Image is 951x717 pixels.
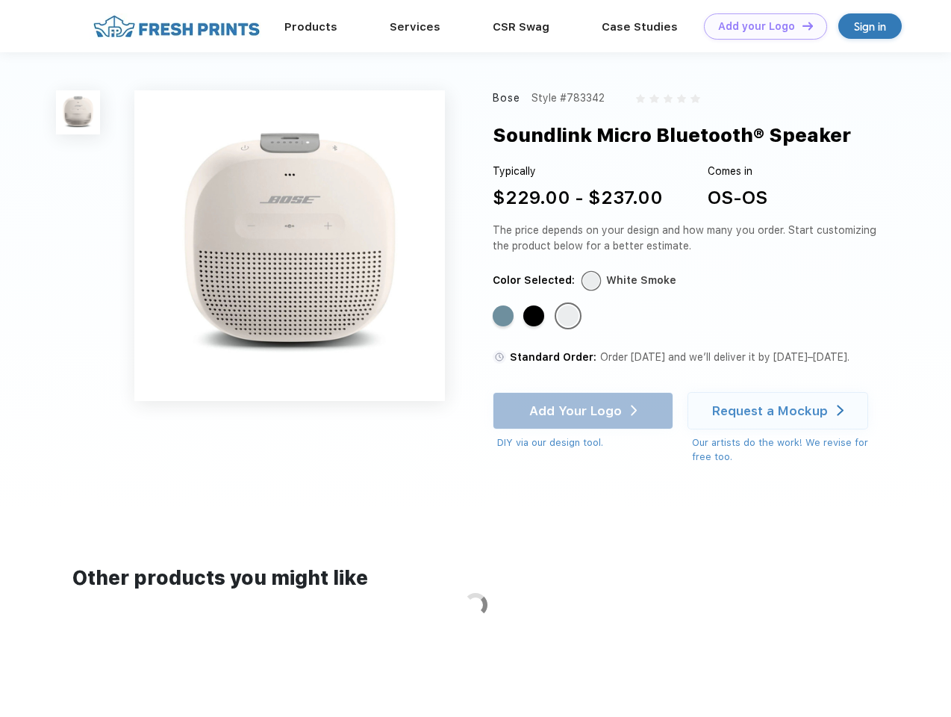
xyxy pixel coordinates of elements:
[606,273,676,288] div: White Smoke
[854,18,886,35] div: Sign in
[493,184,663,211] div: $229.00 - $237.00
[493,273,575,288] div: Color Selected:
[558,305,579,326] div: White Smoke
[837,405,844,416] img: white arrow
[510,351,596,363] span: Standard Order:
[692,435,882,465] div: Our artists do the work! We revise for free too.
[89,13,264,40] img: fo%20logo%202.webp
[802,22,813,30] img: DT
[664,94,673,103] img: gray_star.svg
[677,94,686,103] img: gray_star.svg
[708,164,767,179] div: Comes in
[72,564,878,593] div: Other products you might like
[284,20,337,34] a: Products
[712,403,828,418] div: Request a Mockup
[531,90,605,106] div: Style #783342
[493,350,506,364] img: standard order
[493,20,549,34] a: CSR Swag
[600,351,849,363] span: Order [DATE] and we’ll deliver it by [DATE]–[DATE].
[493,90,521,106] div: Bose
[636,94,645,103] img: gray_star.svg
[649,94,658,103] img: gray_star.svg
[690,94,699,103] img: gray_star.svg
[718,20,795,33] div: Add your Logo
[497,435,673,450] div: DIY via our design tool.
[390,20,440,34] a: Services
[493,305,514,326] div: Stone Blue
[838,13,902,39] a: Sign in
[134,90,445,401] img: func=resize&h=640
[708,184,767,211] div: OS-OS
[493,164,663,179] div: Typically
[493,121,851,149] div: Soundlink Micro Bluetooth® Speaker
[56,90,100,134] img: func=resize&h=100
[523,305,544,326] div: Black
[493,223,882,254] div: The price depends on your design and how many you order. Start customizing the product below for ...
